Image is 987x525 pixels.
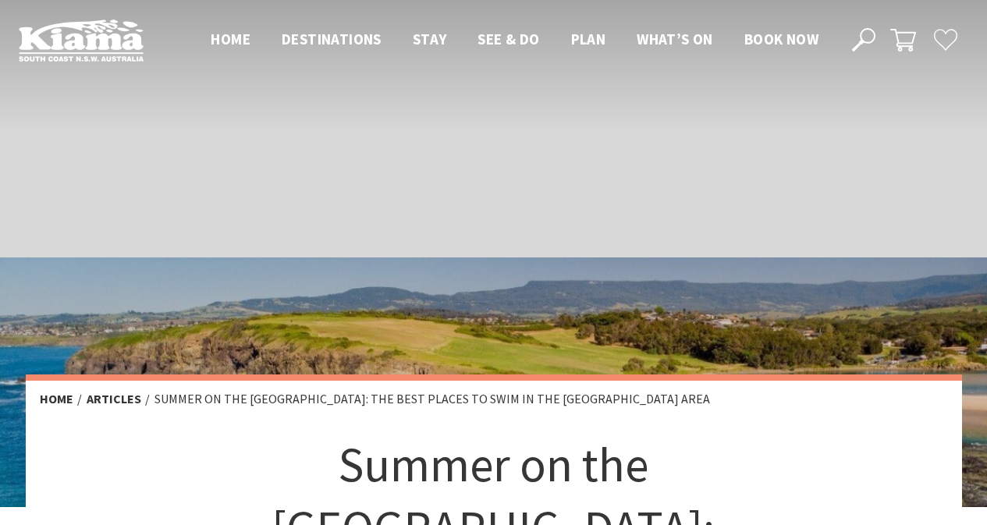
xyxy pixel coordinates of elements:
span: Plan [571,30,606,48]
span: See & Do [478,30,539,48]
span: Stay [413,30,447,48]
img: Kiama Logo [19,19,144,62]
a: Home [40,391,73,407]
span: What’s On [637,30,713,48]
li: Summer on the [GEOGRAPHIC_DATA]: the best places to swim in the [GEOGRAPHIC_DATA] area [154,389,710,410]
span: Book now [744,30,818,48]
span: Destinations [282,30,382,48]
a: Articles [87,391,141,407]
span: Home [211,30,250,48]
nav: Main Menu [195,27,834,53]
